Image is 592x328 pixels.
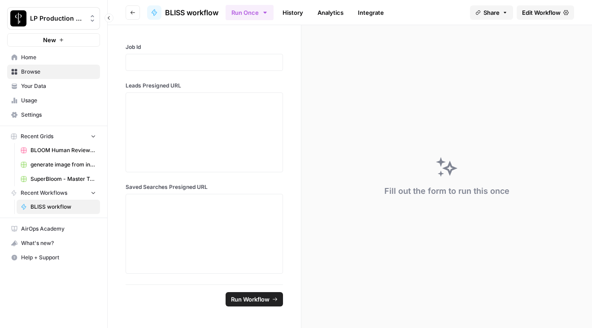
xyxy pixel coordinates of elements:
a: BLOOM Human Review (ver2) [17,143,100,157]
a: Settings [7,108,100,122]
span: Browse [21,68,96,76]
a: Usage [7,93,100,108]
span: BLISS workflow [165,7,218,18]
span: Recent Workflows [21,189,67,197]
span: Edit Workflow [522,8,561,17]
button: Run Workflow [226,292,283,306]
span: Your Data [21,82,96,90]
span: generate image from input image (copyright tests) duplicate Grid [30,161,96,169]
div: Fill out the form to run this once [384,185,509,197]
a: Edit Workflow [517,5,574,20]
a: SuperBloom - Master Topic List [17,172,100,186]
div: What's new? [8,236,100,250]
button: Run Once [226,5,274,20]
span: Share [483,8,500,17]
a: AirOps Academy [7,222,100,236]
span: New [43,35,56,44]
span: SuperBloom - Master Topic List [30,175,96,183]
a: BLISS workflow [147,5,218,20]
span: BLOOM Human Review (ver2) [30,146,96,154]
span: Settings [21,111,96,119]
span: BLISS workflow [30,203,96,211]
label: Leads Presigned URL [126,82,283,90]
a: generate image from input image (copyright tests) duplicate Grid [17,157,100,172]
button: Recent Grids [7,130,100,143]
button: Share [470,5,513,20]
span: Usage [21,96,96,105]
button: What's new? [7,236,100,250]
button: Workspace: LP Production Workloads [7,7,100,30]
span: Recent Grids [21,132,53,140]
a: BLISS workflow [17,200,100,214]
a: Analytics [312,5,349,20]
label: Job Id [126,43,283,51]
a: Browse [7,65,100,79]
a: Integrate [353,5,389,20]
span: AirOps Academy [21,225,96,233]
a: Your Data [7,79,100,93]
span: Home [21,53,96,61]
span: Help + Support [21,254,96,262]
a: Home [7,50,100,65]
label: Saved Searches Presigned URL [126,183,283,191]
button: New [7,33,100,47]
button: Recent Workflows [7,186,100,200]
span: LP Production Workloads [30,14,84,23]
a: History [277,5,309,20]
button: Help + Support [7,250,100,265]
img: LP Production Workloads Logo [10,10,26,26]
span: Run Workflow [231,295,270,304]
